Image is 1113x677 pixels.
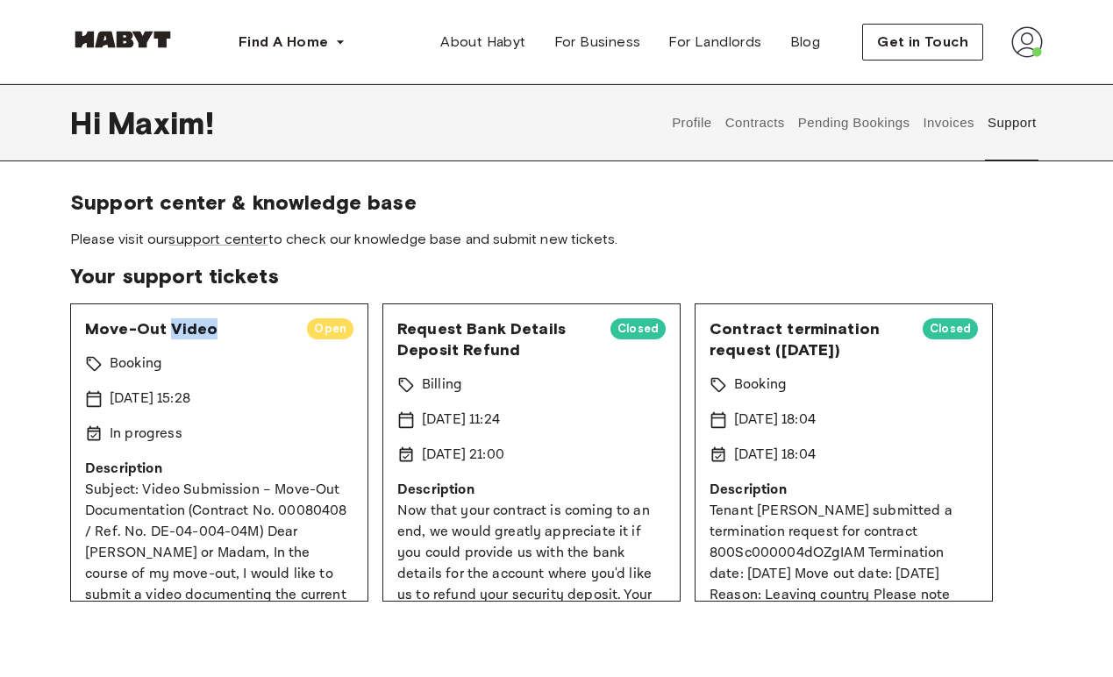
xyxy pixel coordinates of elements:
button: Invoices [921,84,976,161]
span: Request Bank Details Deposit Refund [397,318,596,360]
span: For Business [554,32,641,53]
p: Subject: Video Submission – Move-Out Documentation (Contract No. 00080408 / Ref. No. DE-04-004-04... [85,480,353,669]
p: Billing [422,374,462,396]
span: Move-Out Video [85,318,293,339]
span: Closed [923,320,978,338]
a: Blog [776,25,835,60]
p: [DATE] 15:28 [110,388,190,410]
p: In progress [110,424,182,445]
button: Get in Touch [862,24,983,61]
p: [DATE] 18:04 [734,445,816,466]
p: Description [85,459,353,480]
span: Support center & knowledge base [70,189,1043,216]
a: About Habyt [426,25,539,60]
a: For Landlords [654,25,775,60]
p: Booking [110,353,162,374]
span: Open [307,320,353,338]
span: Please visit our to check our knowledge base and submit new tickets. [70,230,1043,249]
span: Blog [790,32,821,53]
span: Hi [70,104,108,141]
a: support center [168,231,268,247]
span: About Habyt [440,32,525,53]
span: Closed [610,320,666,338]
button: Find A Home [225,25,360,60]
p: [DATE] 18:04 [734,410,816,431]
a: For Business [540,25,655,60]
button: Pending Bookings [796,84,912,161]
p: Booking [734,374,787,396]
span: For Landlords [668,32,761,53]
div: user profile tabs [666,84,1043,161]
span: Get in Touch [877,32,968,53]
span: Your support tickets [70,263,1043,289]
button: Profile [670,84,715,161]
span: Find A Home [239,32,328,53]
img: avatar [1011,26,1043,58]
button: Contracts [723,84,787,161]
span: Maxim ! [108,104,214,141]
p: Now that your contract is coming to an end, we would greatly appreciate it if you could provide u... [397,501,666,669]
button: Support [985,84,1038,161]
p: Description [397,480,666,501]
p: Description [710,480,978,501]
p: [DATE] 21:00 [422,445,504,466]
p: [DATE] 11:24 [422,410,500,431]
span: Contract termination request ([DATE]) [710,318,909,360]
img: Habyt [70,31,175,48]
